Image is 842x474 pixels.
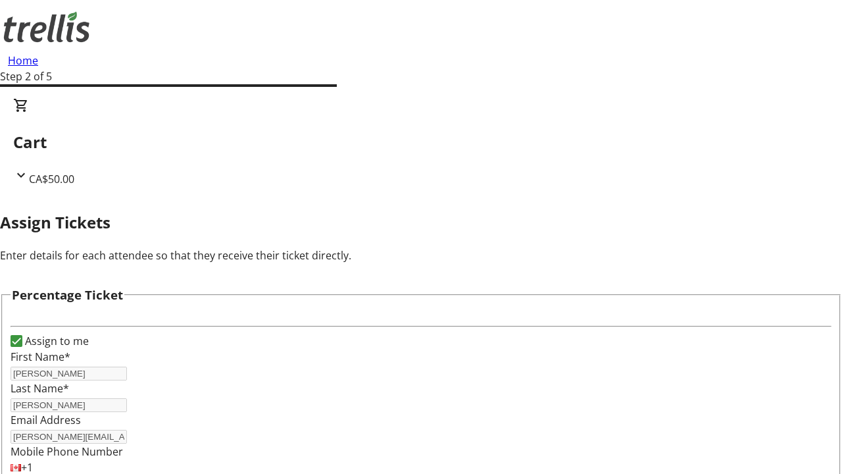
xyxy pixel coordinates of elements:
[12,286,123,304] h3: Percentage Ticket
[22,333,89,349] label: Assign to me
[11,381,69,396] label: Last Name*
[13,97,829,187] div: CartCA$50.00
[11,444,123,459] label: Mobile Phone Number
[11,413,81,427] label: Email Address
[11,350,70,364] label: First Name*
[29,172,74,186] span: CA$50.00
[13,130,829,154] h2: Cart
